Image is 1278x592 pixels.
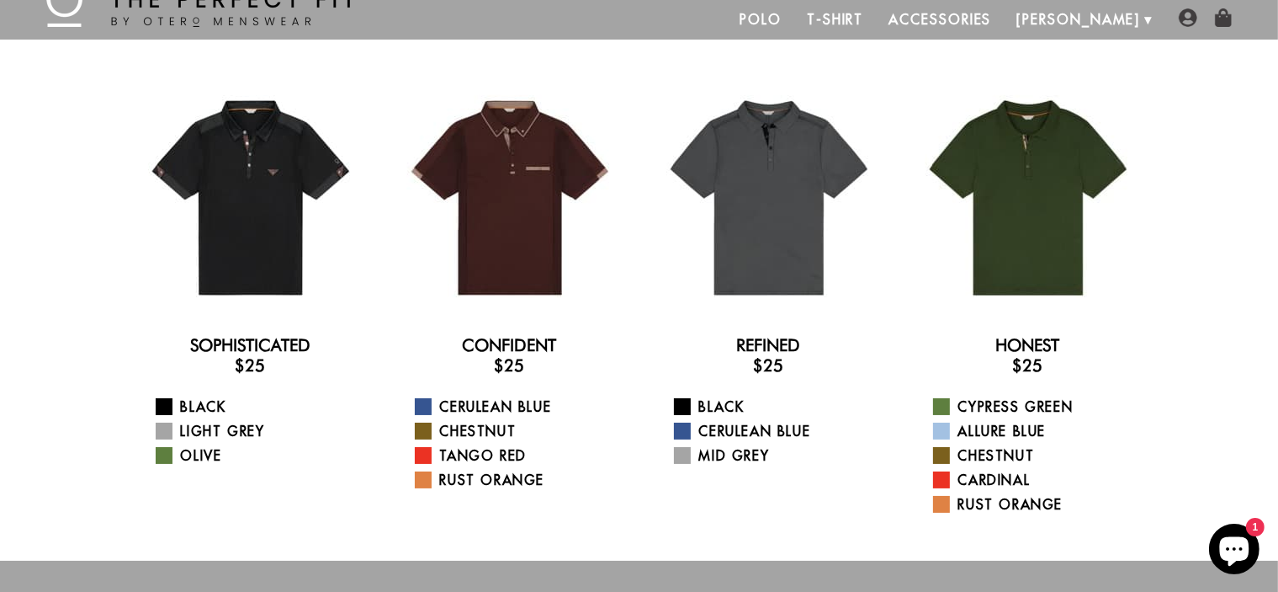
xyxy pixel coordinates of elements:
a: Black [674,397,885,417]
img: shopping-bag-icon.png [1214,8,1233,27]
a: Rust Orange [415,470,626,490]
a: Black [156,397,367,417]
a: Olive [156,445,367,466]
h3: $25 [912,355,1144,376]
a: Confident [463,335,557,355]
inbox-online-store-chat: Shopify online store chat [1204,524,1265,579]
a: Cerulean Blue [415,397,626,417]
a: Rust Orange [933,494,1144,515]
a: Refined [737,335,801,355]
a: Honest [996,335,1060,355]
a: Light Grey [156,421,367,441]
a: Tango Red [415,445,626,466]
a: Cypress Green [933,397,1144,417]
a: Mid Grey [674,445,885,466]
a: Cerulean Blue [674,421,885,441]
h3: $25 [135,355,367,376]
a: Chestnut [415,421,626,441]
img: user-account-icon.png [1179,8,1197,27]
a: Allure Blue [933,421,1144,441]
a: Cardinal [933,470,1144,490]
h3: $25 [394,355,626,376]
a: Sophisticated [190,335,310,355]
h3: $25 [653,355,885,376]
a: Chestnut [933,445,1144,466]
